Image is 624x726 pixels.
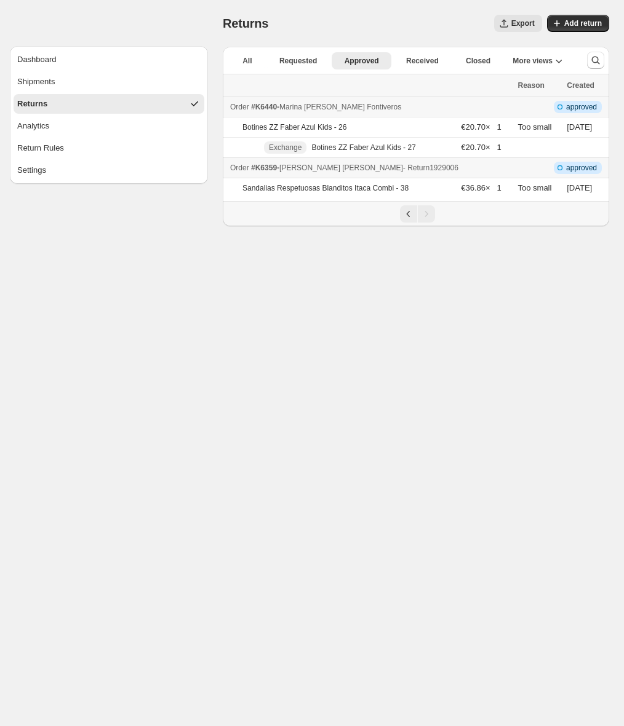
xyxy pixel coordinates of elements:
button: Add return [547,15,609,32]
nav: Pagination [223,201,609,226]
span: €36.86 × 1 [461,183,501,192]
span: Order [230,103,249,111]
time: Sunday, August 10, 2025 at 3:33:19 PM [567,122,592,132]
span: Exchange [269,143,302,152]
div: - [230,101,510,113]
button: Previous [400,205,417,223]
span: Reason [518,81,544,90]
span: #K6440 [251,103,277,111]
button: Returns [14,94,204,114]
div: Dashboard [17,53,57,66]
p: Botines ZZ Faber Azul Kids - 27 [311,143,415,152]
p: Sandalias Respetuosas Blanditos Itaca Combi - 38 [242,183,409,193]
time: Sunday, August 10, 2025 at 3:36:09 PM [567,183,592,192]
span: approved [566,163,597,173]
span: More views [513,56,553,66]
p: Botines ZZ Faber Azul Kids - 26 [242,122,346,132]
button: Search and filter results [587,52,604,69]
span: Export [511,18,535,28]
td: Too small [514,178,563,199]
span: Requested [279,56,317,66]
span: Order [230,164,249,172]
button: Dashboard [14,50,204,69]
div: Settings [17,164,46,176]
span: Marina [PERSON_NAME] Fontiveros [279,103,401,111]
button: Shipments [14,72,204,92]
button: Analytics [14,116,204,136]
button: More views [505,52,570,69]
span: Approved [345,56,379,66]
span: Returns [223,17,268,30]
span: [PERSON_NAME] [PERSON_NAME] [279,164,403,172]
div: Returns [17,98,47,110]
span: Closed [466,56,490,66]
button: Return Rules [14,138,204,158]
span: - Return 1929006 [403,164,458,172]
span: Add return [564,18,602,28]
button: Export [494,15,542,32]
button: Settings [14,160,204,180]
span: Created [567,81,594,90]
span: approved [566,102,597,112]
span: €20.70 × 1 [461,122,501,132]
span: €20.70 × 1 [461,143,501,152]
div: Analytics [17,120,49,132]
span: All [242,56,252,66]
span: #K6359 [251,164,277,172]
div: Shipments [17,76,55,88]
div: - [230,162,510,174]
span: Received [406,56,439,66]
div: Return Rules [17,142,64,154]
td: Too small [514,117,563,138]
